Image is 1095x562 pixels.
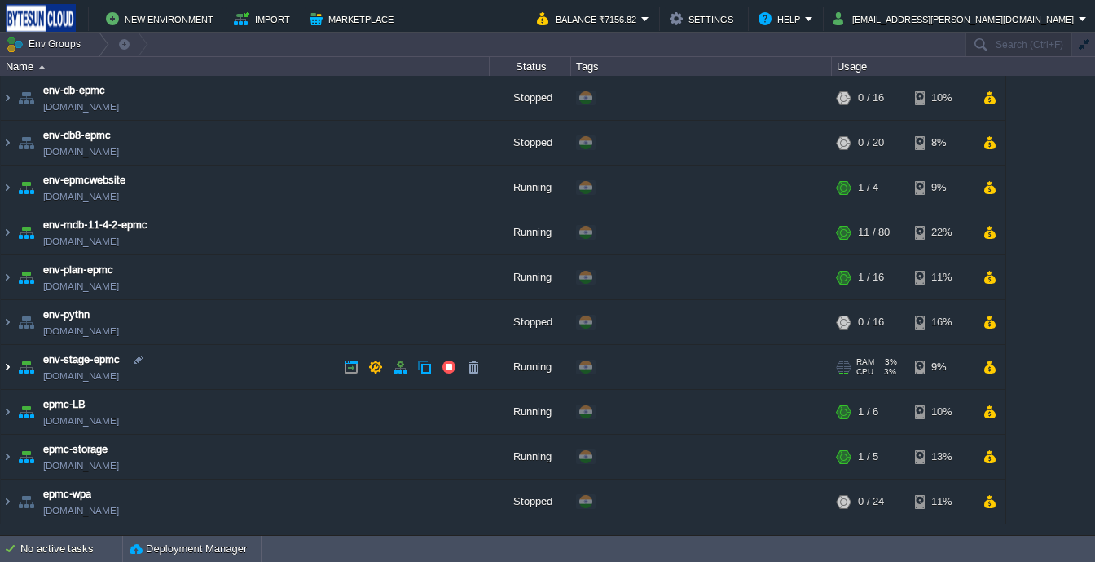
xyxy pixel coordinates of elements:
[490,480,571,524] div: Stopped
[915,255,968,299] div: 11%
[43,441,108,458] a: epmc-storage
[15,210,37,254] img: AMDAwAAAACH5BAEAAAAALAAAAAABAAEAAAICRAEAOw==
[43,188,119,205] a: [DOMAIN_NAME]
[915,390,968,434] div: 10%
[490,166,571,210] div: Running
[490,76,571,120] div: Stopped
[43,307,90,323] a: env-pythn
[130,541,247,557] button: Deployment Manager
[43,502,119,519] a: [DOMAIN_NAME]
[881,357,897,367] span: 3%
[858,480,884,524] div: 0 / 24
[858,390,878,434] div: 1 / 6
[490,121,571,165] div: Stopped
[915,435,968,479] div: 13%
[6,33,86,55] button: Env Groups
[43,278,119,294] a: [DOMAIN_NAME]
[915,300,968,344] div: 16%
[43,233,119,250] span: [DOMAIN_NAME]
[15,390,37,434] img: AMDAwAAAACH5BAEAAAAALAAAAAABAAEAAAICRAEAOw==
[1,121,14,165] img: AMDAwAAAACH5BAEAAAAALAAAAAABAAEAAAICRAEAOw==
[490,435,571,479] div: Running
[915,480,968,524] div: 11%
[43,368,119,384] a: [DOMAIN_NAME]
[858,255,884,299] div: 1 / 16
[15,166,37,210] img: AMDAwAAAACH5BAEAAAAALAAAAAABAAEAAAICRAEAOw==
[1,435,14,479] img: AMDAwAAAACH5BAEAAAAALAAAAAABAAEAAAICRAEAOw==
[234,9,295,29] button: Import
[106,9,218,29] button: New Environment
[915,76,968,120] div: 10%
[43,99,119,115] span: [DOMAIN_NAME]
[833,57,1005,76] div: Usage
[915,345,968,389] div: 9%
[1,210,14,254] img: AMDAwAAAACH5BAEAAAAALAAAAAABAAEAAAICRAEAOw==
[759,9,805,29] button: Help
[15,345,37,389] img: AMDAwAAAACH5BAEAAAAALAAAAAABAAEAAAICRAEAOw==
[38,65,46,69] img: AMDAwAAAACH5BAEAAAAALAAAAAABAAEAAAICRAEAOw==
[1,345,14,389] img: AMDAwAAAACH5BAEAAAAALAAAAAABAAEAAAICRAEAOw==
[1,390,14,434] img: AMDAwAAAACH5BAEAAAAALAAAAAABAAEAAAICRAEAOw==
[43,262,113,278] a: env-plan-epmc
[856,357,874,367] span: RAM
[43,323,119,339] a: [DOMAIN_NAME]
[15,121,37,165] img: AMDAwAAAACH5BAEAAAAALAAAAAABAAEAAAICRAEAOw==
[15,435,37,479] img: AMDAwAAAACH5BAEAAAAALAAAAAABAAEAAAICRAEAOw==
[43,396,86,413] a: epmc-LB
[572,57,831,76] div: Tags
[2,57,489,76] div: Name
[858,166,878,210] div: 1 / 4
[15,480,37,524] img: AMDAwAAAACH5BAEAAAAALAAAAAABAAEAAAICRAEAOw==
[490,57,570,76] div: Status
[15,300,37,344] img: AMDAwAAAACH5BAEAAAAALAAAAAABAAEAAAICRAEAOw==
[1,300,14,344] img: AMDAwAAAACH5BAEAAAAALAAAAAABAAEAAAICRAEAOw==
[490,300,571,344] div: Stopped
[833,9,1079,29] button: [EMAIL_ADDRESS][PERSON_NAME][DOMAIN_NAME]
[1,255,14,299] img: AMDAwAAAACH5BAEAAAAALAAAAAABAAEAAAICRAEAOw==
[915,166,968,210] div: 9%
[858,76,884,120] div: 0 / 16
[490,345,571,389] div: Running
[858,300,884,344] div: 0 / 16
[43,144,119,160] span: [DOMAIN_NAME]
[43,172,125,188] a: env-epmcwebsite
[490,255,571,299] div: Running
[858,210,890,254] div: 11 / 80
[915,121,968,165] div: 8%
[1,166,14,210] img: AMDAwAAAACH5BAEAAAAALAAAAAABAAEAAAICRAEAOw==
[490,210,571,254] div: Running
[670,9,738,29] button: Settings
[1,480,14,524] img: AMDAwAAAACH5BAEAAAAALAAAAAABAAEAAAICRAEAOw==
[310,9,398,29] button: Marketplace
[43,413,119,429] a: [DOMAIN_NAME]
[15,76,37,120] img: AMDAwAAAACH5BAEAAAAALAAAAAABAAEAAAICRAEAOw==
[856,367,873,377] span: CPU
[858,121,884,165] div: 0 / 20
[43,352,120,368] a: env-stage-epmc
[15,255,37,299] img: AMDAwAAAACH5BAEAAAAALAAAAAABAAEAAAICRAEAOw==
[537,9,641,29] button: Balance ₹7156.82
[6,4,76,33] img: Bytesun Cloud
[43,82,105,99] a: env-db-epmc
[20,536,122,562] div: No active tasks
[915,210,968,254] div: 22%
[858,435,878,479] div: 1 / 5
[43,486,91,502] a: epmc-wpa
[490,390,571,434] div: Running
[1,76,14,120] img: AMDAwAAAACH5BAEAAAAALAAAAAABAAEAAAICRAEAOw==
[43,127,111,144] a: env-db8-epmc
[880,367,896,377] span: 3%
[43,458,119,474] span: [DOMAIN_NAME]
[43,217,147,233] a: env-mdb-11-4-2-epmc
